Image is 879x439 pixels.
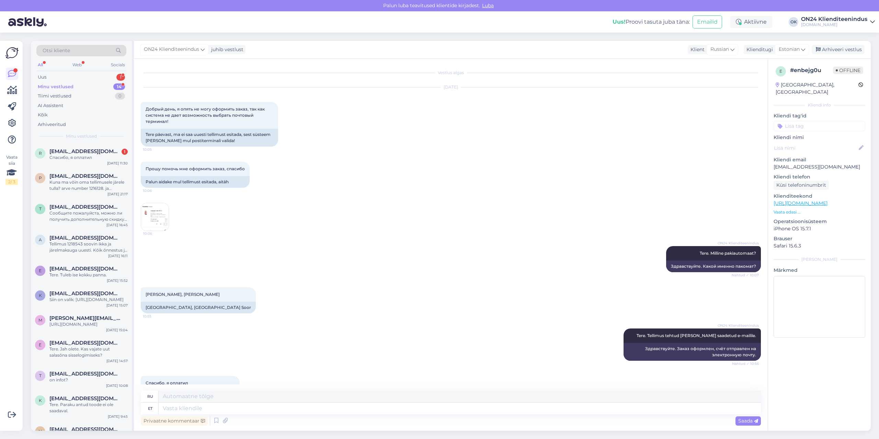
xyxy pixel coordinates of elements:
[49,377,128,383] div: on infot?
[613,18,690,26] div: Proovi tasuta juba täna:
[789,17,798,27] div: OK
[49,235,121,241] span: annely.karu@mail.ee
[49,179,128,192] div: Kuna ma võin oma tellimusele järele tulla? arve number 1216128. ja tellimuse hetkel oli tarne kuu...
[66,133,97,139] span: Minu vestlused
[732,361,759,366] span: Nähtud ✓ 10:56
[718,323,759,328] span: ON24 Klienditeenindus
[776,81,858,96] div: [GEOGRAPHIC_DATA], [GEOGRAPHIC_DATA]
[624,343,761,361] div: Здравствуйте. Заказ оформлен, счёт отправлен на электронную почту.
[39,373,42,378] span: t
[144,46,199,53] span: ON24 Klienditeenindus
[49,290,121,297] span: Kaidi91@gmail.com
[774,181,829,190] div: Küsi telefoninumbrit
[141,70,761,76] div: Vestlus algas
[790,66,833,74] div: # enbejg0u
[774,209,865,215] p: Vaata edasi ...
[143,231,169,236] span: 10:06
[774,193,865,200] p: Klienditeekond
[208,46,243,53] div: juhib vestlust
[49,402,128,414] div: Tere. Paraku antud toode ei ole saadaval.
[710,46,729,53] span: Russian
[774,200,827,206] a: [URL][DOMAIN_NAME]
[106,327,128,333] div: [DATE] 15:04
[38,121,66,128] div: Arhiveeritud
[666,261,761,272] div: Здравствуйте. Какой именно пакомат?
[39,206,42,211] span: t
[38,83,73,90] div: Minu vestlused
[146,380,188,385] span: Спасибо, я оплатил
[812,45,865,54] div: Arhiveeri vestlus
[688,46,705,53] div: Klient
[49,173,121,179] span: piret.piiroja.777@gmail.ee
[39,151,42,156] span: r
[106,222,128,228] div: [DATE] 16:45
[774,242,865,250] p: Safari 15.6.3
[49,154,128,161] div: Спасибо, я оплатил
[49,210,128,222] div: Сообщите пожалуйста, можно ли получить дополнительную скидку на диван [GEOGRAPHIC_DATA] MN-405491...
[147,391,153,402] div: ru
[833,67,863,74] span: Offline
[5,154,18,185] div: Vaata siia
[774,256,865,263] div: [PERSON_NAME]
[774,102,865,108] div: Kliendi info
[39,342,42,347] span: e
[613,19,626,25] b: Uus!
[115,93,125,100] div: 0
[730,16,772,28] div: Aktiivne
[49,321,128,327] div: [URL][DOMAIN_NAME]
[49,148,121,154] span: rgolub13@gmail.com
[38,317,42,323] span: m
[108,414,128,419] div: [DATE] 9:45
[107,192,128,197] div: [DATE] 21:17
[122,149,128,155] div: 1
[801,16,875,27] a: ON24 Klienditeenindus[DOMAIN_NAME]
[637,333,756,338] span: Tere. Tellimus tehtud [PERSON_NAME] saadetud e-mailile.
[49,426,121,432] span: Vilba.kadri@gmail.com
[774,218,865,225] p: Operatsioonisüsteem
[774,112,865,119] p: Kliendi tag'id
[107,278,128,283] div: [DATE] 15:52
[774,144,857,152] input: Lisa nimi
[49,297,128,303] div: Siin on valik: [URL][DOMAIN_NAME]
[49,241,128,253] div: Tellimus 1218543 soovin ikka ja järelmaksuga uuesti. Kõik õnnestus ja ootan [PERSON_NAME]
[693,15,722,28] button: Emailid
[113,83,125,90] div: 14
[718,241,759,246] span: ON24 Klienditeenindus
[774,121,865,131] input: Lisa tag
[49,340,121,346] span: eve.urvaste@mail.ee
[116,74,125,81] div: 1
[39,268,42,273] span: e
[732,273,759,278] span: Nähtud ✓ 10:07
[143,147,169,152] span: 10:05
[71,60,83,69] div: Web
[108,253,128,258] div: [DATE] 16:11
[700,251,756,256] span: Tere. Milline pakiautomaat?
[38,74,46,81] div: Uus
[39,175,42,181] span: p
[49,266,121,272] span: erki@visuaal.ee
[480,2,496,9] span: Luba
[148,403,152,414] div: et
[38,112,48,118] div: Kõik
[141,203,169,231] img: Attachment
[49,204,121,210] span: trulling@mail.ru
[774,163,865,171] p: [EMAIL_ADDRESS][DOMAIN_NAME]
[779,69,782,74] span: e
[49,371,121,377] span: tiia069@gmail.com
[779,46,800,53] span: Estonian
[39,237,42,242] span: a
[774,225,865,232] p: iPhone OS 15.7.1
[5,46,19,59] img: Askly Logo
[39,429,42,434] span: V
[38,102,63,109] div: AI Assistent
[774,134,865,141] p: Kliendi nimi
[744,46,773,53] div: Klienditugi
[49,346,128,358] div: Tere. Jah olete. Kas vajate uut salasõna sisselogimiseks?
[146,106,266,124] span: Добрый день, я опять не могу оформить заказ, так как система не дает возможность выбрать почтовый...
[39,398,42,403] span: K
[141,84,761,90] div: [DATE]
[801,16,867,22] div: ON24 Klienditeenindus
[38,93,71,100] div: Tiimi vestlused
[106,303,128,308] div: [DATE] 15:07
[107,161,128,166] div: [DATE] 11:30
